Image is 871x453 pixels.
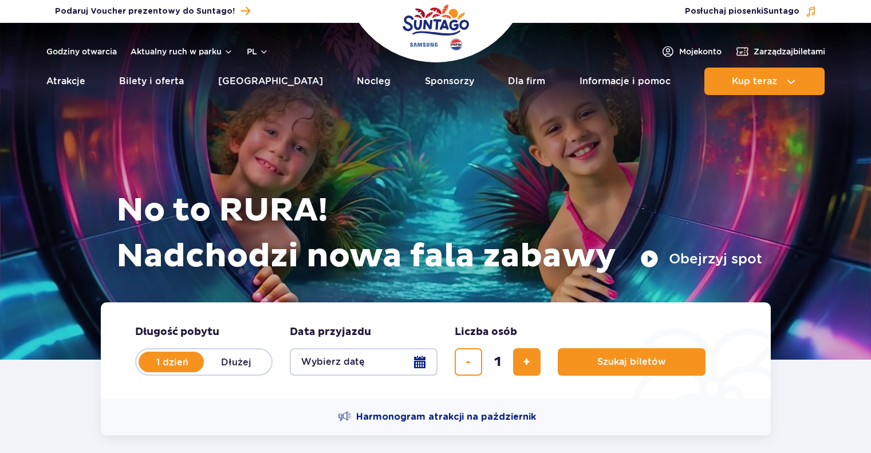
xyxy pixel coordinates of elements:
[116,188,762,279] h1: No to RURA! Nadchodzi nowa fala zabawy
[640,250,762,268] button: Obejrzyj spot
[597,357,666,367] span: Szukaj biletów
[247,46,269,57] button: pl
[508,68,545,95] a: Dla firm
[131,47,233,56] button: Aktualny ruch w parku
[558,348,706,376] button: Szukaj biletów
[46,46,117,57] a: Godziny otwarcia
[55,6,235,17] span: Podaruj Voucher prezentowy do Suntago!
[455,325,517,339] span: Liczba osób
[455,348,482,376] button: usuń bilet
[290,325,371,339] span: Data przyjazdu
[356,411,536,423] span: Harmonogram atrakcji na październik
[704,68,825,95] button: Kup teraz
[218,68,323,95] a: [GEOGRAPHIC_DATA]
[484,348,511,376] input: liczba biletów
[46,68,85,95] a: Atrakcje
[685,6,799,17] span: Posłuchaj piosenki
[204,350,269,374] label: Dłużej
[513,348,541,376] button: dodaj bilet
[55,3,250,19] a: Podaruj Voucher prezentowy do Suntago!
[119,68,184,95] a: Bilety i oferta
[425,68,474,95] a: Sponsorzy
[661,45,722,58] a: Mojekonto
[735,45,825,58] a: Zarządzajbiletami
[679,46,722,57] span: Moje konto
[763,7,799,15] span: Suntago
[732,76,777,86] span: Kup teraz
[580,68,671,95] a: Informacje i pomoc
[135,325,219,339] span: Długość pobytu
[754,46,825,57] span: Zarządzaj biletami
[290,348,438,376] button: Wybierz datę
[685,6,817,17] button: Posłuchaj piosenkiSuntago
[338,410,536,424] a: Harmonogram atrakcji na październik
[140,350,205,374] label: 1 dzień
[101,302,771,399] form: Planowanie wizyty w Park of Poland
[357,68,391,95] a: Nocleg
